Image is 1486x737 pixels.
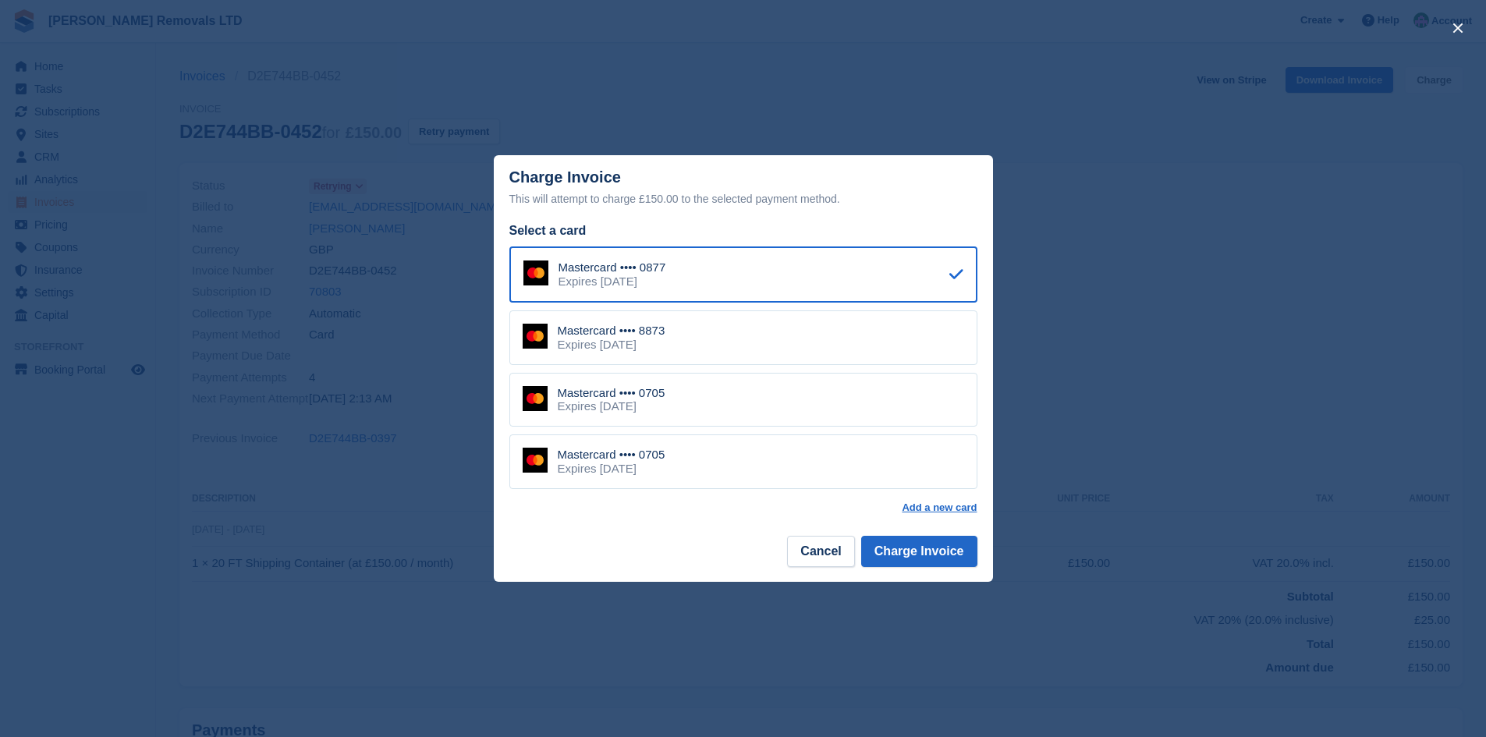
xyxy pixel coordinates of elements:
div: Mastercard •••• 0705 [558,448,665,462]
div: Charge Invoice [509,168,977,208]
div: Select a card [509,221,977,240]
a: Add a new card [902,501,977,514]
img: Mastercard Logo [523,260,548,285]
div: Expires [DATE] [558,399,665,413]
button: close [1445,16,1470,41]
div: Mastercard •••• 0877 [559,260,666,275]
img: Mastercard Logo [523,324,548,349]
div: This will attempt to charge £150.00 to the selected payment method. [509,190,977,208]
button: Cancel [787,536,854,567]
div: Expires [DATE] [558,338,665,352]
img: Mastercard Logo [523,448,548,473]
div: Expires [DATE] [558,462,665,476]
button: Charge Invoice [861,536,977,567]
div: Mastercard •••• 0705 [558,386,665,400]
div: Expires [DATE] [559,275,666,289]
img: Mastercard Logo [523,386,548,411]
div: Mastercard •••• 8873 [558,324,665,338]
